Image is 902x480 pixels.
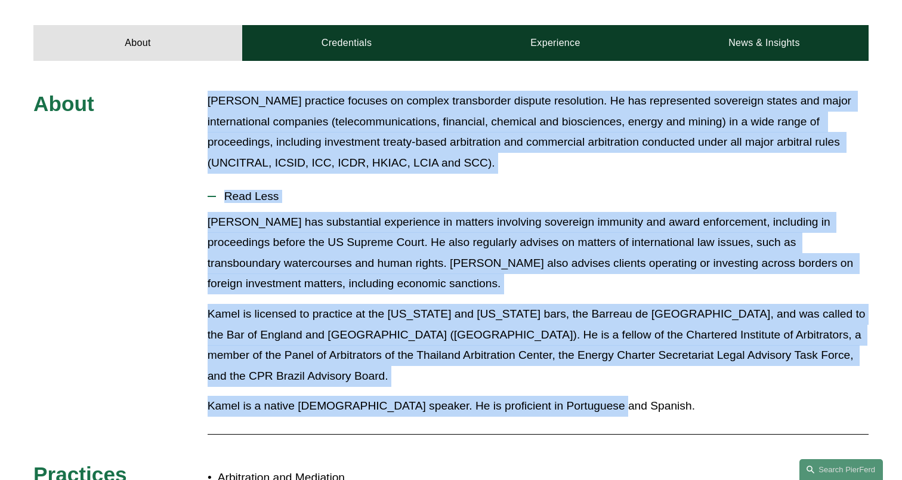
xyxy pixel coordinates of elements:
[208,212,869,294] p: [PERSON_NAME] has substantial experience in matters involving sovereign immunity and award enforc...
[216,190,869,203] span: Read Less
[660,25,869,61] a: News & Insights
[242,25,451,61] a: Credentials
[208,396,869,417] p: Kamel is a native [DEMOGRAPHIC_DATA] speaker. He is proficient in Portuguese and Spanish.
[208,181,869,212] button: Read Less
[799,459,883,480] a: Search this site
[33,25,242,61] a: About
[208,91,869,173] p: [PERSON_NAME] practice focuses on complex transborder dispute resolution. He has represented sove...
[451,25,660,61] a: Experience
[208,304,869,386] p: Kamel is licensed to practice at the [US_STATE] and [US_STATE] bars, the Barreau de [GEOGRAPHIC_D...
[33,92,94,115] span: About
[208,212,869,426] div: Read Less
